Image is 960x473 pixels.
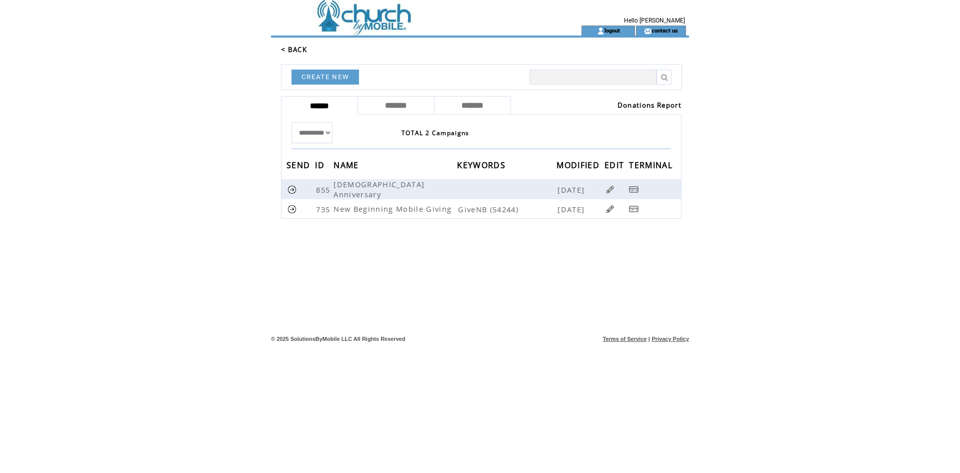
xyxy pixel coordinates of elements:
a: contact us [651,27,678,34]
span: SEND [286,157,312,176]
span: New Beginning Mobile Giving [333,204,454,214]
a: Privacy Policy [651,336,689,342]
a: MODIFIED [556,162,602,168]
span: [DEMOGRAPHIC_DATA] Anniversary [333,179,424,199]
img: account_icon.gif [597,27,604,35]
span: NAME [333,157,361,176]
a: Terms of Service [603,336,647,342]
span: [DATE] [557,185,587,195]
span: © 2025 SolutionsByMobile LLC All Rights Reserved [271,336,405,342]
span: Hello [PERSON_NAME] [624,17,685,24]
a: logout [604,27,620,34]
a: KEYWORDS [457,162,508,168]
a: ID [315,162,327,168]
span: GiveNB (54244) [458,204,555,214]
span: ID [315,157,327,176]
a: NAME [333,162,361,168]
span: | [648,336,650,342]
a: CREATE NEW [291,70,359,85]
span: TERMINAL [629,157,675,176]
span: TOTAL 2 Campaigns [401,129,469,137]
span: 855 [316,185,332,195]
a: Donations Report [617,101,681,110]
span: EDIT [604,157,626,176]
img: contact_us_icon.gif [644,27,651,35]
span: MODIFIED [556,157,602,176]
a: < BACK [281,45,307,54]
span: 735 [316,204,332,214]
span: [DATE] [557,204,587,214]
span: KEYWORDS [457,157,508,176]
